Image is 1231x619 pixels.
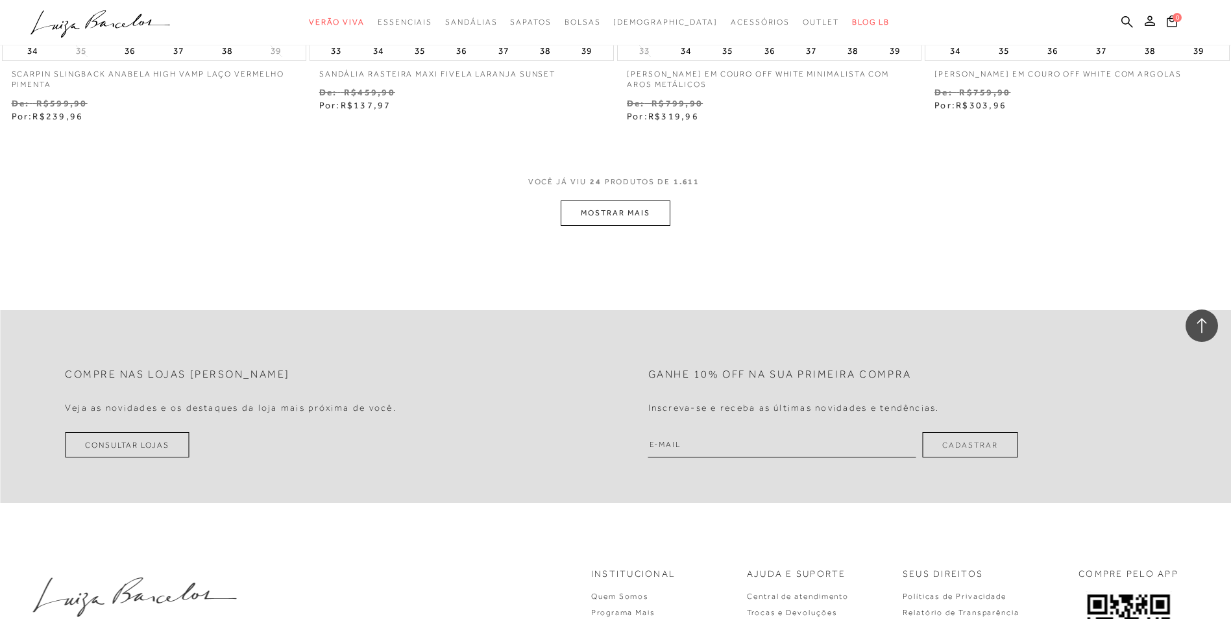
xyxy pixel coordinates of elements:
button: 33 [327,42,345,60]
input: E-mail [648,432,916,457]
small: De: [627,98,645,108]
a: BLOG LB [852,10,890,34]
p: Institucional [591,568,676,581]
span: R$303,96 [956,100,1006,110]
small: R$799,90 [652,98,703,108]
button: 35 [72,45,90,57]
span: Verão Viva [309,18,365,27]
span: R$137,97 [341,100,391,110]
button: 37 [1092,42,1110,60]
a: Consultar Lojas [65,432,189,457]
small: R$599,90 [36,98,88,108]
span: R$239,96 [32,111,83,121]
a: [PERSON_NAME] EM COURO OFF WHITE COM ARGOLAS [925,61,1229,80]
button: 38 [1141,42,1159,60]
button: 35 [995,42,1013,60]
h2: Ganhe 10% off na sua primeira compra [648,369,912,381]
button: 36 [121,42,139,60]
a: categoryNavScreenReaderText [309,10,365,34]
span: Sapatos [510,18,551,27]
a: SCARPIN SLINGBACK ANABELA HIGH VAMP LAÇO VERMELHO PIMENTA [2,61,306,91]
h2: Compre nas lojas [PERSON_NAME] [65,369,290,381]
a: categoryNavScreenReaderText [378,10,432,34]
small: De: [12,98,30,108]
button: 38 [536,42,554,60]
span: Por: [627,111,699,121]
span: Por: [319,100,391,110]
p: COMPRE PELO APP [1079,568,1178,581]
a: Quem Somos [591,592,649,601]
p: Ajuda e Suporte [747,568,846,581]
a: Políticas de Privacidade [903,592,1006,601]
button: MOSTRAR MAIS [561,200,670,226]
span: 1.611 [674,176,700,200]
a: categoryNavScreenReaderText [803,10,839,34]
button: 39 [578,42,596,60]
a: SANDÁLIA RASTEIRA MAXI FIVELA LARANJA SUNSET [310,61,614,80]
span: VOCê JÁ VIU [528,176,587,188]
span: BLOG LB [852,18,890,27]
a: [PERSON_NAME] EM COURO OFF WHITE MINIMALISTA COM AROS METÁLICOS [617,61,921,91]
button: 33 [635,45,653,57]
p: Seus Direitos [903,568,983,581]
small: R$459,90 [344,87,395,97]
button: 37 [494,42,513,60]
span: [DEMOGRAPHIC_DATA] [613,18,718,27]
a: categoryNavScreenReaderText [510,10,551,34]
span: 24 [590,176,602,200]
button: 36 [452,42,470,60]
a: Trocas e Devoluções [747,608,837,617]
button: 34 [369,42,387,60]
button: 36 [1043,42,1062,60]
button: 39 [886,42,904,60]
a: categoryNavScreenReaderText [565,10,601,34]
a: categoryNavScreenReaderText [445,10,497,34]
a: categoryNavScreenReaderText [731,10,790,34]
button: 34 [677,42,695,60]
button: 38 [218,42,236,60]
img: luiza-barcelos.png [32,577,236,617]
a: Central de atendimento [747,592,849,601]
button: 0 [1163,14,1181,32]
button: 35 [718,42,737,60]
a: noSubCategoriesText [613,10,718,34]
button: 36 [761,42,779,60]
h4: Veja as novidades e os destaques da loja mais próxima de você. [65,402,396,413]
span: Por: [934,100,1006,110]
span: R$319,96 [648,111,699,121]
span: Essenciais [378,18,432,27]
button: 37 [802,42,820,60]
h4: Inscreva-se e receba as últimas novidades e tendências. [648,402,940,413]
button: 37 [169,42,188,60]
span: Outlet [803,18,839,27]
button: 39 [1189,42,1208,60]
button: Cadastrar [922,432,1018,457]
button: 34 [946,42,964,60]
small: De: [934,87,953,97]
button: 34 [23,42,42,60]
span: Por: [12,111,84,121]
span: 0 [1173,13,1182,22]
span: PRODUTOS DE [605,176,670,188]
a: Relatório de Transparência [903,608,1019,617]
button: 39 [267,45,285,57]
small: De: [319,87,337,97]
button: 38 [844,42,862,60]
button: 35 [411,42,429,60]
small: R$759,90 [959,87,1010,97]
span: Bolsas [565,18,601,27]
span: Acessórios [731,18,790,27]
span: Sandálias [445,18,497,27]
